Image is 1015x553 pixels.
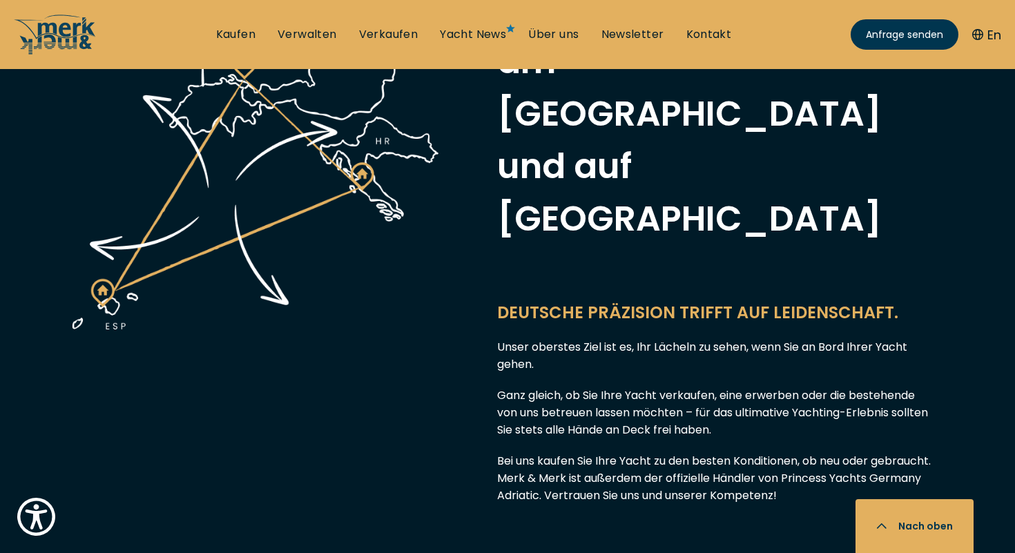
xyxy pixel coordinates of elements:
[855,499,974,553] button: Nach oben
[216,27,255,42] a: Kaufen
[278,27,337,42] a: Verwalten
[866,28,943,42] span: Anfrage senden
[528,27,579,42] a: Über uns
[972,26,1001,44] button: En
[497,452,932,504] p: Bei uns kaufen Sie Ihre Yacht zu den besten Konditionen, ob neu oder gebraucht. Merk & Merk ist a...
[497,338,932,373] p: Unser oberstes Ziel ist es, Ihr Lächeln zu sehen, wenn Sie an Bord Ihrer Yacht gehen.
[14,494,59,539] button: Show Accessibility Preferences
[440,27,506,42] a: Yacht News
[686,27,732,42] a: Kontakt
[359,27,418,42] a: Verkaufen
[601,27,664,42] a: Newsletter
[851,19,958,50] a: Anfrage senden
[497,300,932,324] p: DEUTSCHE PRÄZISION TRIFFT AUF LEIDENSCHAFT.
[497,387,932,438] p: Ganz gleich, ob Sie Ihre Yacht verkaufen, eine erwerben oder die bestehende von uns betreuen lass...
